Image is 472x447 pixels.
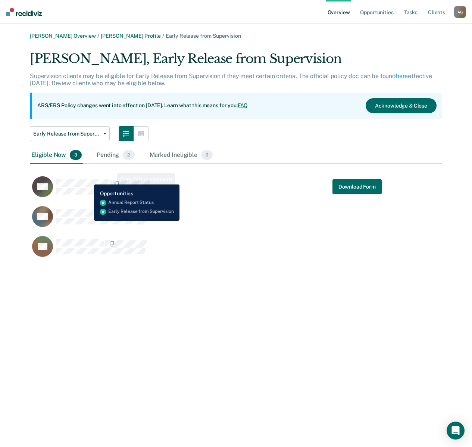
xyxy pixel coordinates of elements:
button: Download Form [332,179,382,194]
span: Early Release from Supervision [33,131,100,137]
a: Navigate to form link [332,179,382,194]
p: Supervision clients may be eligible for Early Release from Supervision if they meet certain crite... [30,72,432,87]
div: A G [454,6,466,18]
button: Early Release from Supervision [30,126,110,141]
div: Open Intercom Messenger [447,422,465,440]
a: FAQ [238,102,248,108]
span: Early Release from Supervision [166,33,241,39]
button: Acknowledge & Close [366,98,437,113]
div: Marked Ineligible0 [148,147,215,164]
div: CaseloadOpportunityCell-08217592 [30,236,391,266]
div: [PERSON_NAME], Early Release from Supervision [30,51,442,72]
div: Pending2 [95,147,136,164]
div: Eligible Now3 [30,147,83,164]
img: Recidiviz [6,8,42,16]
a: [PERSON_NAME] Overview [30,33,96,39]
p: ARS/ERS Policy changes went into effect on [DATE]. Learn what this means for you: [37,102,248,109]
a: here [396,72,408,80]
span: 2 [123,150,134,160]
span: 3 [70,150,82,160]
span: / [161,33,166,39]
div: CaseloadOpportunityCell-05020511 [30,176,391,206]
span: 0 [201,150,213,160]
a: [PERSON_NAME] Profile [101,33,161,39]
button: AG [454,6,466,18]
div: CaseloadOpportunityCell-07928242 [30,206,391,236]
span: / [96,33,101,39]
